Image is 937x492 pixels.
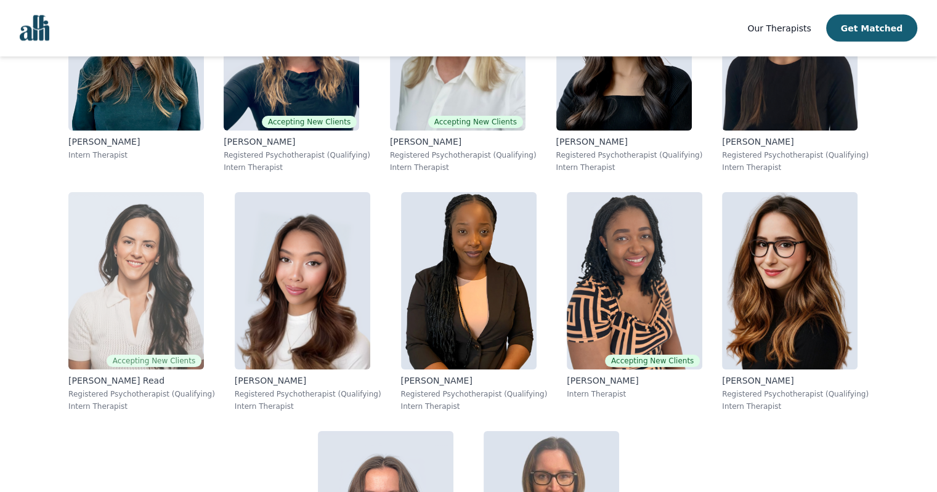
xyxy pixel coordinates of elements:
[722,401,869,411] p: Intern Therapist
[722,389,869,399] p: Registered Psychotherapist (Qualifying)
[557,182,712,421] a: Faith_DanielsAccepting New Clients[PERSON_NAME]Intern Therapist
[712,182,878,421] a: Natalie_Baillargeon[PERSON_NAME]Registered Psychotherapist (Qualifying)Intern Therapist
[391,182,558,421] a: Tamara_Delpratt[PERSON_NAME]Registered Psychotherapist (Qualifying)Intern Therapist
[747,21,811,36] a: Our Therapists
[68,135,204,148] p: [PERSON_NAME]
[262,116,357,128] span: Accepting New Clients
[107,355,201,367] span: Accepting New Clients
[556,163,703,172] p: Intern Therapist
[59,182,225,421] a: Kerri_ReadAccepting New Clients[PERSON_NAME] ReadRegistered Psychotherapist (Qualifying)Intern Th...
[235,401,381,411] p: Intern Therapist
[235,192,370,369] img: Hazel Erika_Diaz
[20,15,49,41] img: alli logo
[224,135,370,148] p: [PERSON_NAME]
[401,374,548,387] p: [PERSON_NAME]
[225,182,391,421] a: Hazel Erika_Diaz[PERSON_NAME]Registered Psychotherapist (Qualifying)Intern Therapist
[235,374,381,387] p: [PERSON_NAME]
[605,355,700,367] span: Accepting New Clients
[390,135,537,148] p: [PERSON_NAME]
[428,116,523,128] span: Accepting New Clients
[567,389,702,399] p: Intern Therapist
[68,192,204,369] img: Kerri_Read
[224,163,370,172] p: Intern Therapist
[556,150,703,160] p: Registered Psychotherapist (Qualifying)
[390,163,537,172] p: Intern Therapist
[722,163,869,172] p: Intern Therapist
[722,374,869,387] p: [PERSON_NAME]
[722,135,869,148] p: [PERSON_NAME]
[556,135,703,148] p: [PERSON_NAME]
[722,192,858,369] img: Natalie_Baillargeon
[401,389,548,399] p: Registered Psychotherapist (Qualifying)
[567,374,702,387] p: [PERSON_NAME]
[68,401,215,411] p: Intern Therapist
[68,150,204,160] p: Intern Therapist
[401,401,548,411] p: Intern Therapist
[390,150,537,160] p: Registered Psychotherapist (Qualifying)
[826,15,917,42] button: Get Matched
[747,23,811,33] span: Our Therapists
[401,192,537,369] img: Tamara_Delpratt
[68,374,215,387] p: [PERSON_NAME] Read
[235,389,381,399] p: Registered Psychotherapist (Qualifying)
[68,389,215,399] p: Registered Psychotherapist (Qualifying)
[722,150,869,160] p: Registered Psychotherapist (Qualifying)
[567,192,702,369] img: Faith_Daniels
[224,150,370,160] p: Registered Psychotherapist (Qualifying)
